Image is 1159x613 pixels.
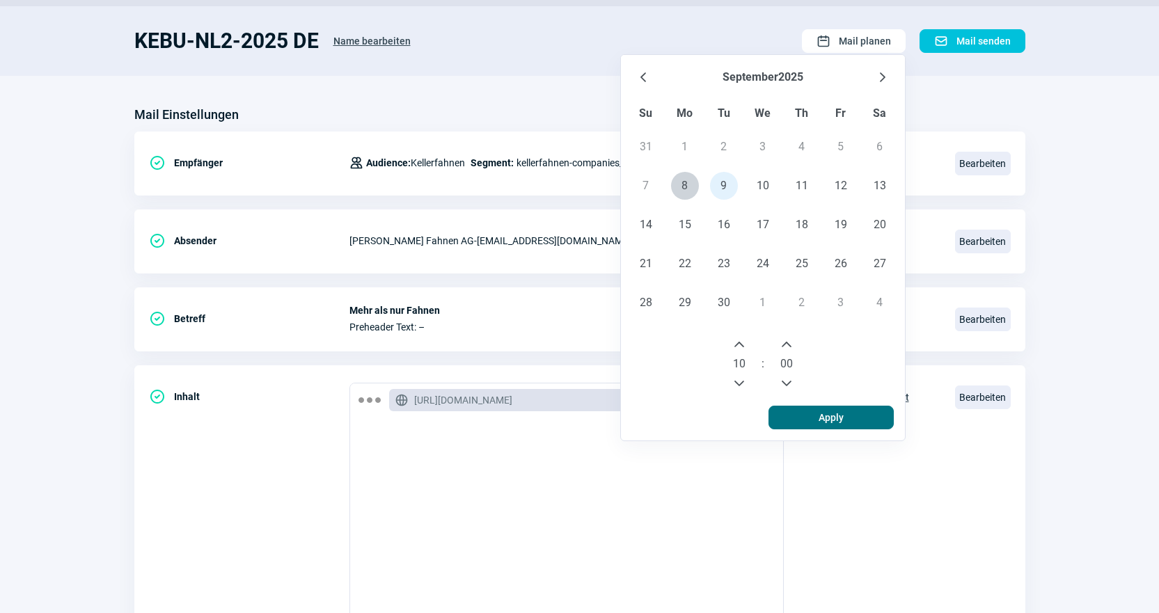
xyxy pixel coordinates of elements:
[743,127,782,166] td: 3
[872,66,894,88] button: Next Month
[955,308,1011,331] span: Bearbeiten
[632,250,660,278] span: 21
[626,127,665,166] td: 31
[755,106,771,120] span: We
[743,166,782,205] td: 10
[704,166,743,205] td: 9
[762,356,764,372] span: :
[366,157,411,168] span: Audience:
[860,127,899,166] td: 6
[743,205,782,244] td: 17
[665,166,704,205] td: 8
[821,244,860,283] td: 26
[149,149,349,177] div: Empfänger
[956,30,1011,52] span: Mail senden
[860,244,899,283] td: 27
[671,289,699,317] span: 29
[839,30,891,52] span: Mail planen
[780,356,793,372] span: 00
[632,211,660,239] span: 14
[723,66,778,88] button: Choose Month
[782,127,821,166] td: 4
[704,244,743,283] td: 23
[414,393,512,407] span: [URL][DOMAIN_NAME]
[860,283,899,322] td: 4
[821,127,860,166] td: 5
[626,166,665,205] td: 7
[749,211,777,239] span: 17
[665,283,704,322] td: 29
[639,106,652,120] span: Su
[743,283,782,322] td: 1
[778,66,803,88] button: Choose Year
[349,149,667,177] div: kellerfahnen-companies_DE (6431)
[788,250,816,278] span: 25
[677,106,693,120] span: Mo
[733,356,746,372] span: 10
[788,211,816,239] span: 18
[782,283,821,322] td: 2
[775,333,798,356] button: Next Minute
[471,154,514,171] span: Segment:
[827,172,855,200] span: 12
[665,205,704,244] td: 15
[349,227,938,255] div: [PERSON_NAME] Fahnen AG - [EMAIL_ADDRESS][DOMAIN_NAME]
[955,385,1011,409] span: Bearbeiten
[671,250,699,278] span: 22
[626,205,665,244] td: 14
[626,283,665,322] td: 28
[718,106,730,120] span: Tu
[710,211,738,239] span: 16
[873,106,886,120] span: Sa
[671,172,699,200] span: 8
[704,205,743,244] td: 16
[621,55,905,406] div: Choose Date
[149,227,349,255] div: Absender
[920,29,1025,53] button: Mail senden
[665,244,704,283] td: 22
[768,406,894,429] button: Apply
[665,127,704,166] td: 1
[827,211,855,239] span: 19
[802,29,906,53] button: Mail planen
[866,211,894,239] span: 20
[782,244,821,283] td: 25
[134,29,319,54] h1: KEBU-NL2-2025 DE
[149,383,349,411] div: Inhalt
[788,172,816,200] span: 11
[710,250,738,278] span: 23
[955,152,1011,175] span: Bearbeiten
[860,205,899,244] td: 20
[775,372,798,395] button: Previous Minute
[827,250,855,278] span: 26
[333,30,411,52] span: Name bearbeiten
[632,66,654,88] button: Previous Month
[349,321,938,333] span: Preheader Text: –
[671,211,699,239] span: 15
[349,305,938,316] span: Mehr als nur Fahnen
[710,172,738,200] span: 9
[749,250,777,278] span: 24
[366,154,465,171] span: Kellerfahnen
[710,289,738,317] span: 30
[866,250,894,278] span: 27
[835,106,846,120] span: Fr
[955,230,1011,253] span: Bearbeiten
[319,29,425,54] button: Name bearbeiten
[626,244,665,283] td: 21
[795,106,808,120] span: Th
[149,305,349,333] div: Betreff
[728,333,750,356] button: Next Hour
[743,244,782,283] td: 24
[704,127,743,166] td: 2
[728,372,750,395] button: Previous Hour
[821,205,860,244] td: 19
[860,166,899,205] td: 13
[821,166,860,205] td: 12
[821,283,860,322] td: 3
[866,172,894,200] span: 13
[632,289,660,317] span: 28
[749,172,777,200] span: 10
[819,406,844,429] span: Apply
[134,104,239,126] h3: Mail Einstellungen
